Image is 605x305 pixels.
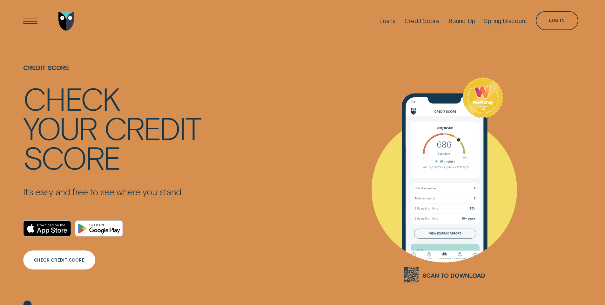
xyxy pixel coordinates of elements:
div: Loans [379,17,396,25]
a: CHECK CREDIT SCORE [23,250,95,269]
button: Log in [536,11,578,30]
img: Wisr [58,12,74,31]
p: It’s easy and free to see where you stand. [23,186,201,198]
div: Credit Score [405,17,440,25]
h1: Credit Score [23,64,201,83]
a: Android App on Google Play [75,220,123,237]
div: your [23,113,97,142]
div: Check [23,83,119,113]
div: score [23,142,120,172]
button: Open Menu [21,12,40,31]
div: CHECK CREDIT SCORE [34,258,85,262]
div: credit [104,113,201,142]
div: Round Up [448,17,475,25]
div: Spring Discount [484,17,527,25]
a: Download on the App Store [23,220,71,237]
h4: Check your credit score [23,83,201,172]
